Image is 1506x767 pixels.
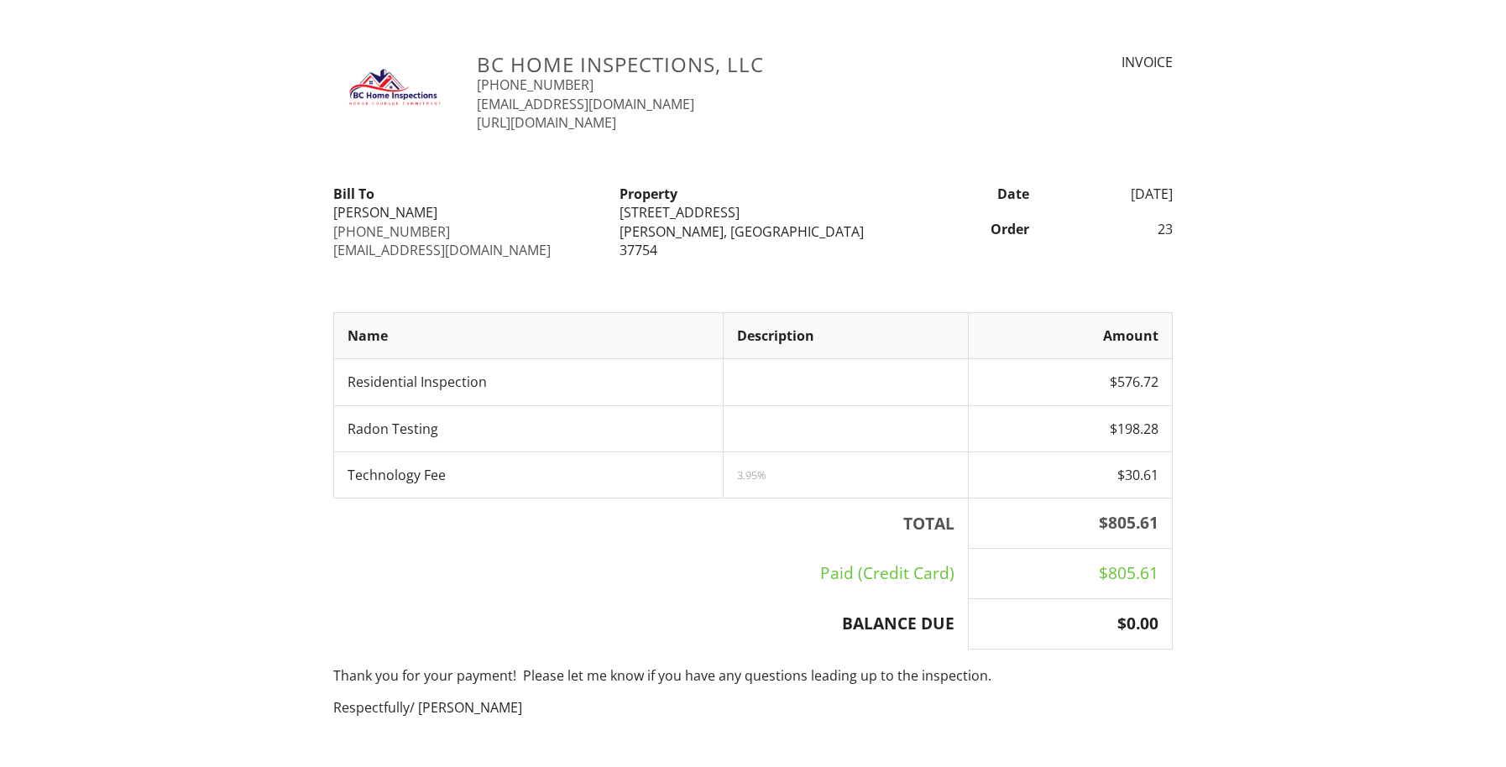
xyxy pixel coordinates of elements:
td: $576.72 [969,359,1173,405]
a: [PHONE_NUMBER] [477,76,594,94]
a: [EMAIL_ADDRESS][DOMAIN_NAME] [333,241,551,259]
div: 3.95% [737,468,954,482]
td: $805.61 [969,549,1173,599]
h3: BC Home Inspections, LLC [477,53,958,76]
td: Radon Testing [334,405,724,451]
td: Paid (Credit Card) [334,549,969,599]
strong: Bill To [333,185,374,203]
img: Original_Logo.png [333,53,457,121]
a: [URL][DOMAIN_NAME] [477,113,616,132]
a: [PHONE_NUMBER] [333,222,450,241]
div: 23 [1039,220,1183,238]
th: BALANCE DUE [334,599,969,650]
th: Description [724,312,969,358]
div: [STREET_ADDRESS] [620,203,886,222]
div: [DATE] [1039,185,1183,203]
p: Thank you for your payment! Please let me know if you have any questions leading up to the inspec... [333,666,1173,685]
th: $805.61 [969,498,1173,549]
div: Order [897,220,1040,238]
div: Date [897,185,1040,203]
td: $30.61 [969,451,1173,498]
td: Technology Fee [334,451,724,498]
td: $198.28 [969,405,1173,451]
a: [EMAIL_ADDRESS][DOMAIN_NAME] [477,95,694,113]
th: Amount [969,312,1173,358]
th: Name [334,312,724,358]
div: [PERSON_NAME], [GEOGRAPHIC_DATA] 37754 [620,222,886,260]
td: Residential Inspection [334,359,724,405]
th: TOTAL [334,498,969,549]
th: $0.00 [969,599,1173,650]
div: [PERSON_NAME] [333,203,599,222]
p: Respectfully/ [PERSON_NAME] [333,698,1173,717]
strong: Property [620,185,677,203]
div: INVOICE [978,53,1173,71]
